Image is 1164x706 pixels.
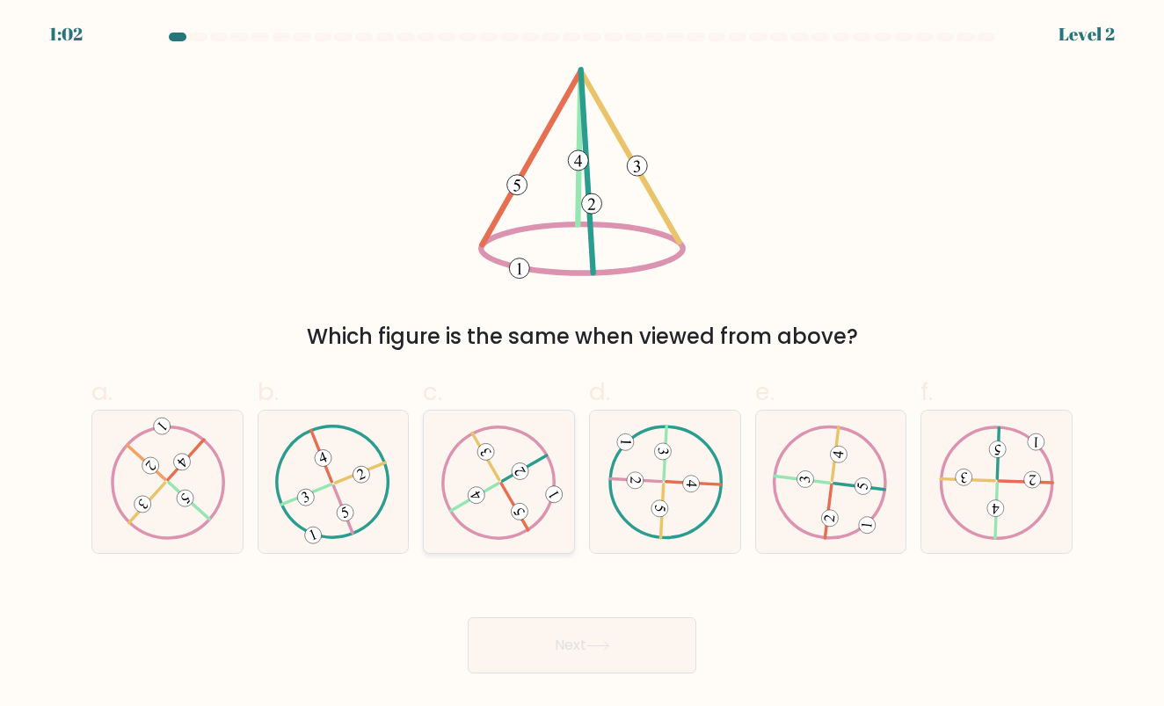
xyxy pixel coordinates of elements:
[423,375,442,409] span: c.
[102,321,1062,353] div: Which figure is the same when viewed from above?
[589,375,610,409] span: d.
[755,375,775,409] span: e.
[1059,21,1115,47] div: Level 2
[258,375,279,409] span: b.
[49,21,83,47] div: 1:02
[468,617,696,673] button: Next
[91,375,113,409] span: a.
[920,375,933,409] span: f.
